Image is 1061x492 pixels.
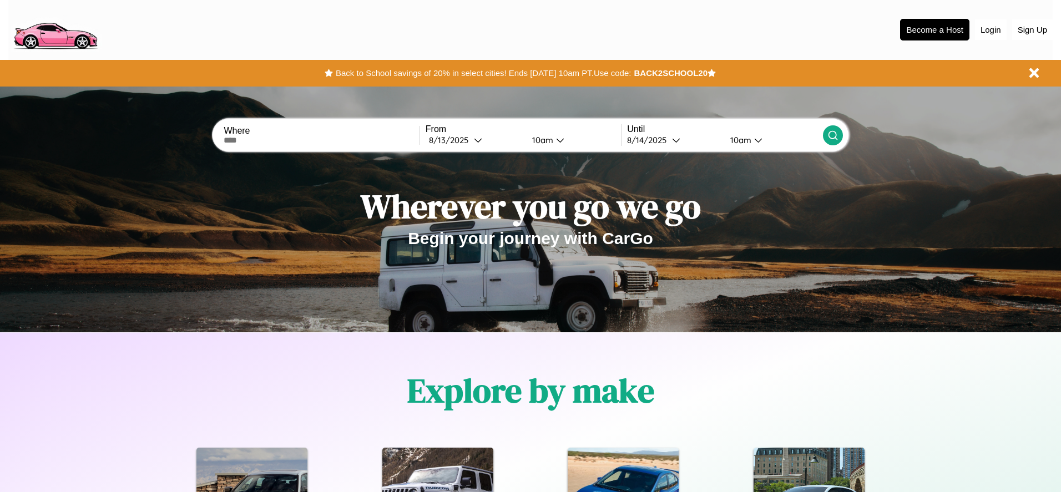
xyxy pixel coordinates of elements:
button: Back to School savings of 20% in select cities! Ends [DATE] 10am PT.Use code: [333,65,634,81]
label: Where [224,126,419,136]
button: 10am [523,134,621,146]
div: 8 / 14 / 2025 [627,135,672,145]
img: logo [8,6,102,52]
div: 10am [725,135,754,145]
label: Until [627,124,822,134]
h1: Explore by make [407,368,654,413]
button: 8/13/2025 [426,134,523,146]
div: 10am [527,135,556,145]
button: Login [975,19,1007,40]
button: Become a Host [900,19,969,40]
button: 10am [721,134,822,146]
button: Sign Up [1012,19,1053,40]
b: BACK2SCHOOL20 [634,68,708,78]
label: From [426,124,621,134]
div: 8 / 13 / 2025 [429,135,474,145]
